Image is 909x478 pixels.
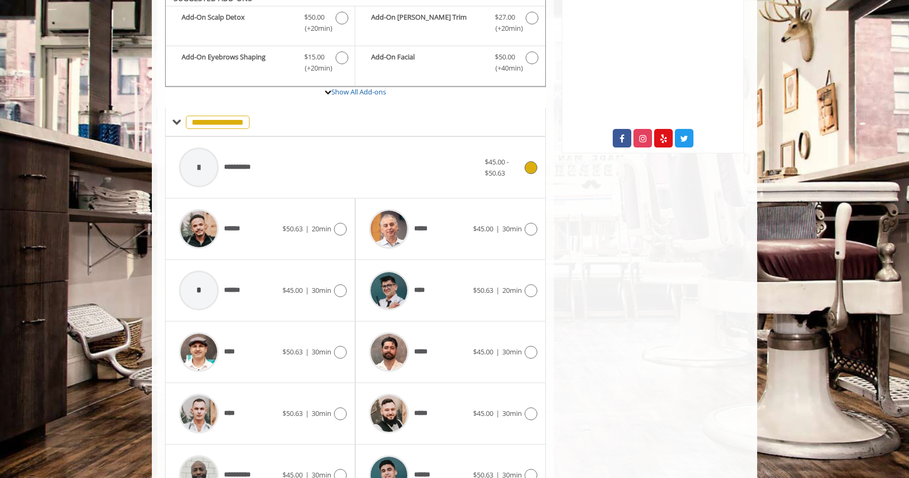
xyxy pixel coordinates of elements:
[312,224,331,233] span: 20min
[312,409,331,418] span: 30min
[305,285,309,295] span: |
[312,285,331,295] span: 30min
[496,409,500,418] span: |
[331,87,386,97] a: Show All Add-ons
[371,51,484,74] b: Add-On Facial
[299,23,330,34] span: (+20min )
[496,347,500,357] span: |
[282,224,303,233] span: $50.63
[502,347,522,357] span: 30min
[282,347,303,357] span: $50.63
[312,347,331,357] span: 30min
[473,224,493,233] span: $45.00
[485,157,509,178] span: $45.00 - $50.63
[496,285,500,295] span: |
[305,409,309,418] span: |
[361,51,539,76] label: Add-On Facial
[304,12,324,23] span: $50.00
[473,347,493,357] span: $45.00
[473,285,493,295] span: $50.63
[496,224,500,233] span: |
[282,285,303,295] span: $45.00
[371,12,484,34] b: Add-On [PERSON_NAME] Trim
[182,51,294,74] b: Add-On Eyebrows Shaping
[305,224,309,233] span: |
[304,51,324,63] span: $15.00
[473,409,493,418] span: $45.00
[299,63,330,74] span: (+20min )
[489,63,520,74] span: (+40min )
[361,12,539,37] label: Add-On Beard Trim
[495,51,515,63] span: $50.00
[182,12,294,34] b: Add-On Scalp Detox
[305,347,309,357] span: |
[495,12,515,23] span: $27.00
[489,23,520,34] span: (+20min )
[502,285,522,295] span: 20min
[171,51,349,76] label: Add-On Eyebrows Shaping
[502,409,522,418] span: 30min
[282,409,303,418] span: $50.63
[171,12,349,37] label: Add-On Scalp Detox
[502,224,522,233] span: 30min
